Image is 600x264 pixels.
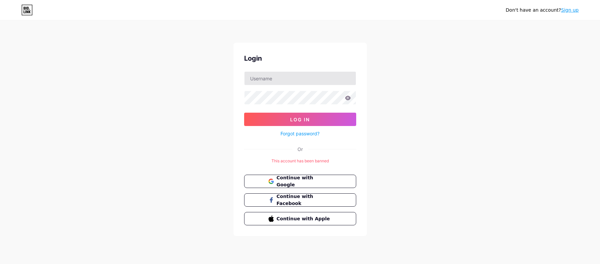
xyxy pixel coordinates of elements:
a: Forgot password? [280,130,320,137]
input: Username [244,72,356,85]
div: Or [297,146,303,153]
button: Continue with Google [244,175,356,188]
button: Log In [244,113,356,126]
span: Continue with Facebook [276,193,332,207]
a: Sign up [561,7,579,13]
div: Login [244,53,356,63]
div: Don't have an account? [506,7,579,14]
div: This account has been banned [244,158,356,164]
span: Continue with Apple [276,215,332,222]
span: Continue with Google [276,174,332,188]
span: Log In [290,117,310,122]
button: Continue with Facebook [244,193,356,207]
button: Continue with Apple [244,212,356,225]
